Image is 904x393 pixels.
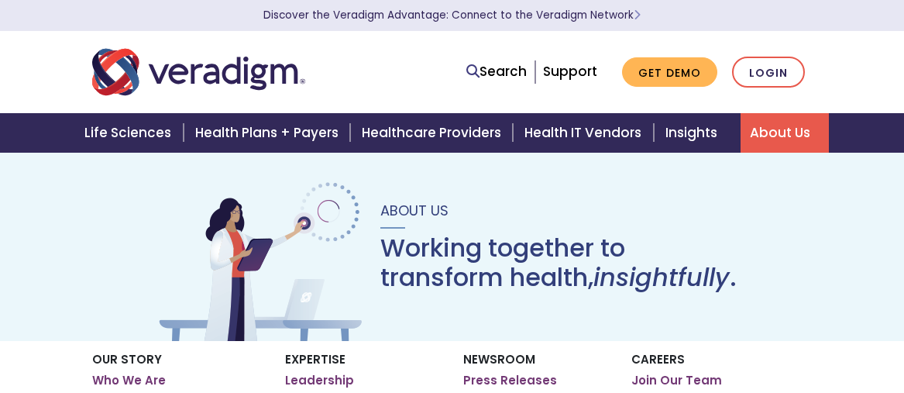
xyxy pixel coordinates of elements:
a: Join Our Team [631,373,722,388]
a: Health IT Vendors [515,113,655,153]
a: Search [466,61,527,82]
a: Get Demo [622,57,717,88]
em: insightfully [593,260,730,295]
a: Login [732,57,805,88]
a: Support [543,62,597,81]
span: Learn More [634,8,641,22]
a: Press Releases [463,373,557,388]
a: Leadership [285,373,354,388]
a: Discover the Veradigm Advantage: Connect to the Veradigm NetworkLearn More [263,8,641,22]
span: About Us [380,201,449,220]
a: Life Sciences [75,113,185,153]
img: Veradigm logo [92,47,305,98]
h1: Working together to transform health, . [380,233,749,293]
a: Health Plans + Payers [186,113,352,153]
a: Who We Are [92,373,166,388]
a: Healthcare Providers [352,113,515,153]
a: Insights [656,113,741,153]
a: About Us [741,113,829,153]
